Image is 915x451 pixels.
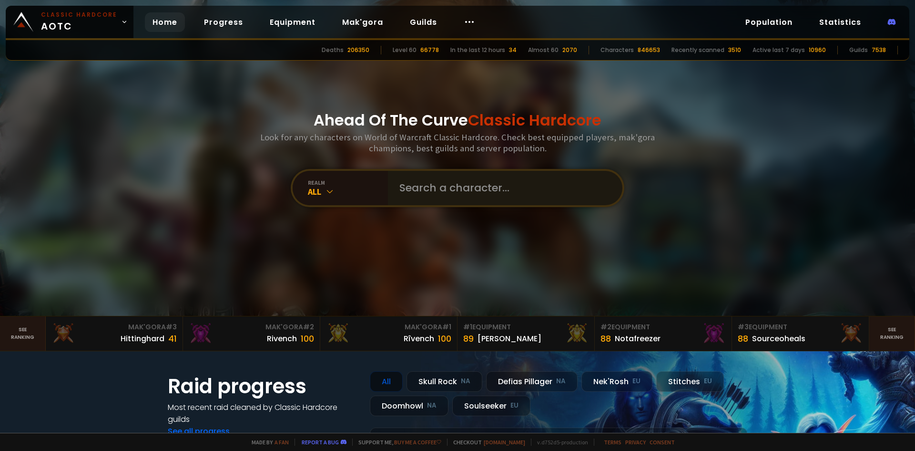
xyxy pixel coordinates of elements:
div: 34 [509,46,517,54]
div: Characters [600,46,634,54]
div: 7538 [872,46,886,54]
div: Almost 60 [528,46,559,54]
div: Mak'Gora [326,322,451,332]
a: a fan [274,439,289,446]
a: Mak'Gora#2Rivench100 [183,316,320,351]
div: 2070 [562,46,577,54]
small: EU [510,401,518,410]
a: Equipment [262,12,323,32]
div: 846653 [638,46,660,54]
div: Recently scanned [671,46,724,54]
span: AOTC [41,10,117,33]
span: Support me, [352,439,441,446]
div: 88 [738,332,748,345]
span: # 1 [442,322,451,332]
a: Statistics [812,12,869,32]
a: Mak'gora [335,12,391,32]
span: # 2 [303,322,314,332]
small: EU [704,377,712,386]
small: NA [461,377,470,386]
div: Rivench [267,333,297,345]
div: 206350 [347,46,369,54]
div: Guilds [849,46,868,54]
a: #2Equipment88Notafreezer [595,316,732,351]
a: Consent [650,439,675,446]
a: Privacy [625,439,646,446]
span: Checkout [447,439,525,446]
div: All [370,371,403,392]
a: #1Equipment89[PERSON_NAME] [457,316,595,351]
div: 10960 [809,46,826,54]
h1: Raid progress [168,371,358,401]
input: Search a character... [394,171,611,205]
a: Report a bug [302,439,339,446]
a: Terms [604,439,621,446]
div: Defias Pillager [486,371,578,392]
div: Skull Rock [407,371,482,392]
span: # 3 [738,322,749,332]
a: Mak'Gora#1Rîvench100 [320,316,457,351]
h4: Most recent raid cleaned by Classic Hardcore guilds [168,401,358,425]
div: Active last 7 days [752,46,805,54]
a: Home [145,12,185,32]
span: Made by [246,439,289,446]
a: See all progress [168,426,230,437]
div: 88 [600,332,611,345]
a: Mak'Gora#3Hittinghard41 [46,316,183,351]
div: Equipment [738,322,863,332]
div: Hittinghard [121,333,164,345]
div: 66778 [420,46,439,54]
div: [PERSON_NAME] [478,333,541,345]
div: 100 [438,332,451,345]
a: Buy me a coffee [394,439,441,446]
a: Guilds [402,12,445,32]
div: Rîvench [404,333,434,345]
div: Nek'Rosh [581,371,652,392]
span: Classic Hardcore [468,109,601,131]
a: [DOMAIN_NAME] [484,439,525,446]
a: #3Equipment88Sourceoheals [732,316,869,351]
small: EU [632,377,640,386]
div: Doomhowl [370,396,448,416]
h1: Ahead Of The Curve [314,109,601,132]
a: Seeranking [869,316,915,351]
div: realm [308,179,388,186]
a: Population [738,12,800,32]
div: Equipment [600,322,726,332]
small: NA [556,377,566,386]
h3: Look for any characters on World of Warcraft Classic Hardcore. Check best equipped players, mak'g... [256,132,659,154]
div: 41 [168,332,177,345]
div: Equipment [463,322,589,332]
div: Mak'Gora [189,322,314,332]
div: 100 [301,332,314,345]
div: Soulseeker [452,396,530,416]
div: Sourceoheals [752,333,805,345]
div: Stitches [656,371,724,392]
a: Classic HardcoreAOTC [6,6,133,38]
small: Classic Hardcore [41,10,117,19]
div: Deaths [322,46,344,54]
div: Mak'Gora [51,322,177,332]
span: # 1 [463,322,472,332]
div: Notafreezer [615,333,661,345]
div: Level 60 [393,46,417,54]
span: v. d752d5 - production [531,439,588,446]
small: NA [427,401,437,410]
span: # 2 [600,322,611,332]
span: # 3 [166,322,177,332]
div: All [308,186,388,197]
div: In the last 12 hours [450,46,505,54]
div: 3510 [728,46,741,54]
div: 89 [463,332,474,345]
a: Progress [196,12,251,32]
